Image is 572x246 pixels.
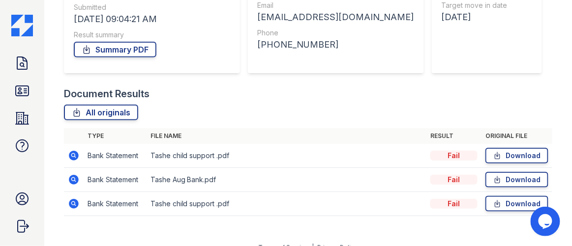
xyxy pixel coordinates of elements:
[430,175,478,185] div: Fail
[442,0,508,10] div: Target move in date
[442,10,508,24] div: [DATE]
[11,15,33,36] img: CE_Icon_Blue-c292c112584629df590d857e76928e9f676e5b41ef8f769ba2f05ee15b207248.png
[531,207,562,236] iframe: chat widget
[485,196,548,212] a: Download
[84,128,147,144] th: Type
[64,87,150,101] div: Document Results
[426,128,482,144] th: Result
[84,192,147,216] td: Bank Statement
[430,151,478,161] div: Fail
[84,144,147,168] td: Bank Statement
[258,38,414,52] div: [PHONE_NUMBER]
[64,105,138,120] a: All originals
[147,144,426,168] td: Tashe child support .pdf
[74,42,156,57] a: Summary PDF
[485,172,548,188] a: Download
[74,30,230,40] div: Result summary
[74,2,230,12] div: Submitted
[147,192,426,216] td: Tashe child support .pdf
[485,148,548,164] a: Download
[84,168,147,192] td: Bank Statement
[147,168,426,192] td: Tashe Aug Bank.pdf
[258,0,414,10] div: Email
[74,12,230,26] div: [DATE] 09:04:21 AM
[482,128,552,144] th: Original file
[147,128,426,144] th: File name
[430,199,478,209] div: Fail
[258,28,414,38] div: Phone
[258,10,414,24] div: [EMAIL_ADDRESS][DOMAIN_NAME]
